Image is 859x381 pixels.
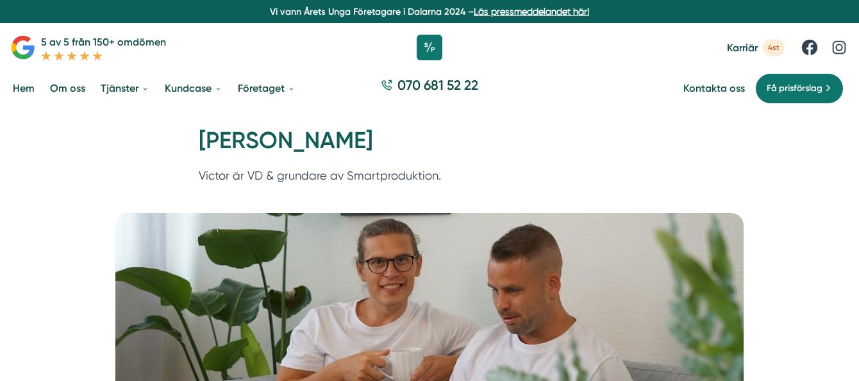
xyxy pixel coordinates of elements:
[763,39,785,56] span: 4st
[199,125,660,167] h1: [PERSON_NAME]
[41,34,166,50] p: 5 av 5 från 150+ omdömen
[474,6,589,17] a: Läs pressmeddelandet här!
[162,72,225,105] a: Kundcase
[767,81,822,96] span: Få prisförslag
[755,73,844,104] a: Få prisförslag
[98,72,152,105] a: Tjänster
[199,167,660,191] p: Victor är VD & grundare av Smartproduktion.
[397,76,478,94] span: 070 681 52 22
[235,72,298,105] a: Företaget
[10,72,37,105] a: Hem
[47,72,88,105] a: Om oss
[683,82,745,94] a: Kontakta oss
[727,39,785,56] a: Karriär 4st
[727,42,758,54] span: Karriär
[5,5,854,18] p: Vi vann Årets Unga Företagare i Dalarna 2024 –
[376,76,483,101] a: 070 681 52 22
